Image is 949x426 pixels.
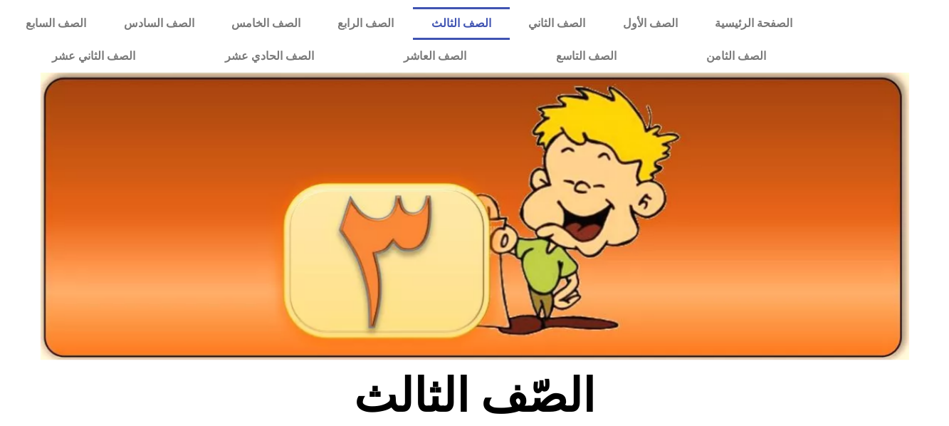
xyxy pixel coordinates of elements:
[213,7,319,40] a: الصف الخامس
[604,7,696,40] a: الصف الأول
[239,368,710,424] h2: الصّف الثالث
[661,40,811,73] a: الصف الثامن
[511,40,661,73] a: الصف التاسع
[7,40,180,73] a: الصف الثاني عشر
[319,7,412,40] a: الصف الرابع
[413,7,510,40] a: الصف الثالث
[359,40,511,73] a: الصف العاشر
[510,7,604,40] a: الصف الثاني
[7,7,105,40] a: الصف السابع
[696,7,811,40] a: الصفحة الرئيسية
[105,7,212,40] a: الصف السادس
[180,40,359,73] a: الصف الحادي عشر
